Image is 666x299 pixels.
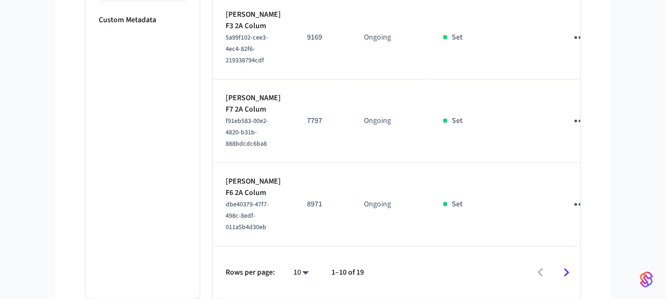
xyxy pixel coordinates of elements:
[226,93,281,115] p: [PERSON_NAME] F7 2A Colum
[99,15,187,26] p: Custom Metadata
[452,32,463,43] p: Set
[226,267,275,278] p: Rows per page:
[640,271,653,288] img: SeamLogoGradient.69752ec5.svg
[288,265,314,281] div: 10
[452,115,463,127] p: Set
[226,200,269,232] span: dbe40379-47f7-498c-8edf-011a5b4d30eb
[452,199,463,210] p: Set
[554,260,579,285] button: Go to next page
[226,33,268,65] span: 5a99f102-cee3-4ec4-82f6-219338794cdf
[226,9,281,32] p: [PERSON_NAME] F3 2A Colum
[307,115,338,127] p: 7797
[331,267,364,278] p: 1–10 of 19
[351,163,430,246] td: Ongoing
[307,199,338,210] p: 8971
[351,80,430,163] td: Ongoing
[226,176,281,199] p: [PERSON_NAME] F6 2A Colum
[226,116,268,148] span: f91eb583-00e2-4820-b31b-888bdcdc6ba8
[307,32,338,43] p: 9169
